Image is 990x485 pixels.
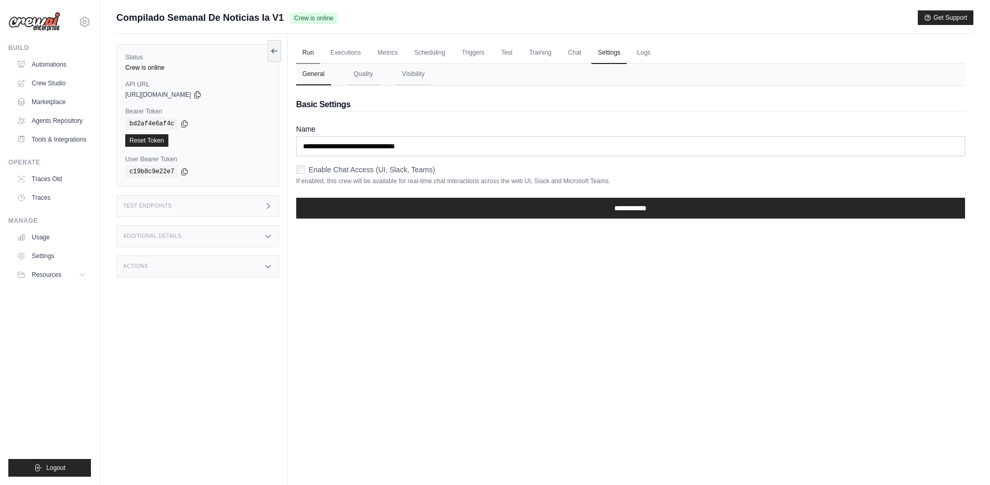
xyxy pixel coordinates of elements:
[591,42,626,64] a: Settings
[125,155,270,163] label: User Bearer Token
[125,118,178,130] code: bd2af4e6af4c
[296,177,965,185] p: If enabled, this crew will be available for real-time chat interactions across the web UI, Slack ...
[296,42,320,64] a: Run
[12,112,91,129] a: Agents Repository
[125,107,270,116] label: Bearer Token
[125,91,191,99] span: [URL][DOMAIN_NAME]
[631,42,657,64] a: Logs
[296,63,331,85] button: General
[938,435,990,485] iframe: Chat Widget
[12,94,91,110] a: Marketplace
[396,63,431,85] button: Visibility
[116,10,284,25] span: Compilado Semanal De Noticias Ia V1
[12,248,91,264] a: Settings
[12,171,91,187] a: Traces Old
[123,233,181,239] h3: Additional Details
[12,75,91,92] a: Crew Studio
[12,266,91,283] button: Resources
[523,42,558,64] a: Training
[348,63,379,85] button: Quality
[12,189,91,206] a: Traces
[12,229,91,246] a: Usage
[8,459,91,477] button: Logout
[123,263,148,270] h3: Actions
[296,124,965,134] label: Name
[125,134,168,147] a: Reset Token
[32,271,61,279] span: Resources
[372,42,404,64] a: Metrics
[296,98,965,111] h2: Basic Settings
[125,165,178,178] code: c19b8c9e22e7
[408,42,451,64] a: Scheduling
[918,10,973,25] button: Get Support
[125,63,270,72] div: Crew is online
[324,42,367,64] a: Executions
[296,63,965,85] nav: Tabs
[12,56,91,73] a: Automations
[309,164,435,175] label: Enable Chat Access (UI, Slack, Teams)
[456,42,491,64] a: Triggers
[12,131,91,148] a: Tools & Integrations
[8,44,91,52] div: Build
[125,53,270,61] label: Status
[8,158,91,167] div: Operate
[8,12,60,32] img: Logo
[123,203,172,209] h3: Test Endpoints
[46,464,65,472] span: Logout
[8,216,91,225] div: Manage
[562,42,587,64] a: Chat
[495,42,519,64] a: Test
[290,12,337,24] span: Crew is online
[125,80,270,88] label: API URL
